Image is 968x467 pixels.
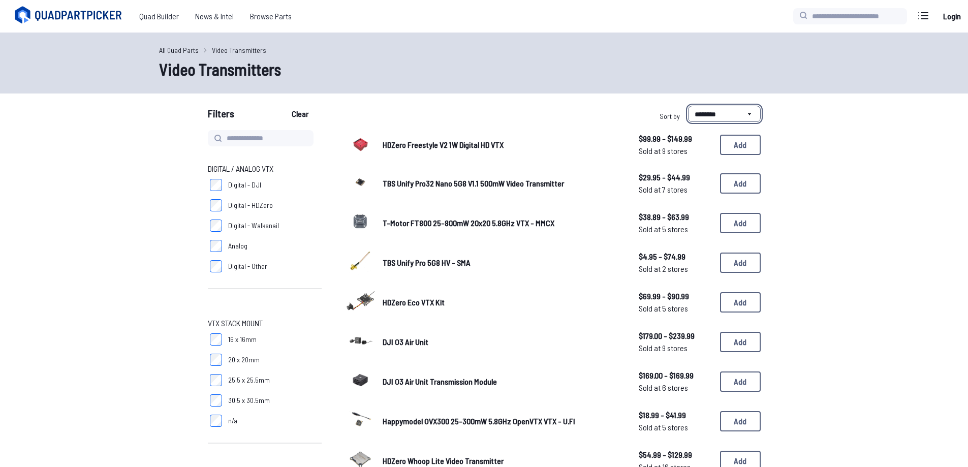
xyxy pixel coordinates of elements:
a: image [346,366,374,397]
span: 16 x 16mm [228,334,257,345]
span: Digital - HDZero [228,200,273,210]
input: 20 x 20mm [210,354,222,366]
img: image [346,168,374,196]
span: Sold at 9 stores [639,342,712,354]
span: $38.89 - $63.99 [639,211,712,223]
a: image [346,406,374,437]
a: DJI O3 Air Unit Transmission Module [383,376,622,388]
a: HDZero Eco VTX Kit [383,296,622,308]
span: $29.95 - $44.99 [639,171,712,183]
img: image [346,132,374,156]
a: Browse Parts [242,6,300,26]
img: image [346,207,374,236]
a: HDZero Freestyle V2 1W Digital HD VTX [383,139,622,151]
button: Add [720,173,761,194]
span: HDZero Whoop Lite Video Transmitter [383,456,504,465]
a: T-Motor FT800 25-800mW 20x20 5.8GHz VTX - MMCX [383,217,622,229]
span: 20 x 20mm [228,355,260,365]
input: Digital - Other [210,260,222,272]
a: image [346,130,374,160]
span: $99.99 - $149.99 [639,133,712,145]
button: Add [720,371,761,392]
button: Add [720,135,761,155]
span: Sold at 2 stores [639,263,712,275]
input: Digital - DJI [210,179,222,191]
span: Digital - DJI [228,180,261,190]
a: HDZero Whoop Lite Video Transmitter [383,455,622,467]
span: Filters [208,106,234,126]
a: TBS Unify Pro32 Nano 5G8 V1.1 500mW Video Transmitter [383,177,622,190]
span: $54.99 - $129.99 [639,449,712,461]
span: TBS Unify Pro32 Nano 5G8 V1.1 500mW Video Transmitter [383,178,564,188]
span: DJI O3 Air Unit Transmission Module [383,377,497,386]
span: Analog [228,241,247,251]
span: Digital - Walksnail [228,221,279,231]
input: n/a [210,415,222,427]
span: DJI O3 Air Unit [383,337,428,347]
h1: Video Transmitters [159,57,809,81]
a: image [346,247,374,278]
select: Sort by [688,106,761,122]
a: image [346,207,374,239]
input: Digital - HDZero [210,199,222,211]
a: image [346,168,374,199]
span: T-Motor FT800 25-800mW 20x20 5.8GHz VTX - MMCX [383,218,554,228]
span: 30.5 x 30.5mm [228,395,270,406]
span: 25.5 x 25.5mm [228,375,270,385]
a: Quad Builder [131,6,187,26]
a: image [346,287,374,318]
img: image [346,406,374,434]
span: Sold at 5 stores [639,421,712,433]
span: Sold at 5 stores [639,302,712,315]
span: $169.00 - $169.99 [639,369,712,382]
button: Add [720,411,761,431]
span: TBS Unify Pro 5G8 HV - SMA [383,258,471,267]
img: image [346,287,374,315]
input: 16 x 16mm [210,333,222,346]
a: All Quad Parts [159,45,199,55]
img: image [346,366,374,394]
a: Video Transmitters [212,45,266,55]
span: HDZero Freestyle V2 1W Digital HD VTX [383,140,504,149]
input: Analog [210,240,222,252]
a: News & Intel [187,6,242,26]
span: VTX Stack Mount [208,317,263,329]
button: Add [720,253,761,273]
span: Digital - Other [228,261,267,271]
span: Sold at 6 stores [639,382,712,394]
span: $179.00 - $239.99 [639,330,712,342]
span: $4.95 - $74.99 [639,251,712,263]
button: Add [720,213,761,233]
span: Digital / Analog VTX [208,163,273,175]
input: 30.5 x 30.5mm [210,394,222,407]
button: Add [720,292,761,313]
img: image [346,326,374,355]
span: Sold at 5 stores [639,223,712,235]
span: HDZero Eco VTX Kit [383,297,445,307]
button: Add [720,332,761,352]
input: 25.5 x 25.5mm [210,374,222,386]
span: Sort by [660,112,680,120]
span: $18.99 - $41.99 [639,409,712,421]
a: DJI O3 Air Unit [383,336,622,348]
span: Happymodel OVX300 25-300mW 5.8GHz OpenVTX VTX - U.Fl [383,416,575,426]
a: image [346,326,374,358]
span: Sold at 9 stores [639,145,712,157]
span: n/a [228,416,237,426]
a: Happymodel OVX300 25-300mW 5.8GHz OpenVTX VTX - U.Fl [383,415,622,427]
button: Clear [283,106,317,122]
img: image [346,247,374,275]
a: Login [940,6,964,26]
input: Digital - Walksnail [210,220,222,232]
a: TBS Unify Pro 5G8 HV - SMA [383,257,622,269]
span: $69.99 - $90.99 [639,290,712,302]
span: Sold at 7 stores [639,183,712,196]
